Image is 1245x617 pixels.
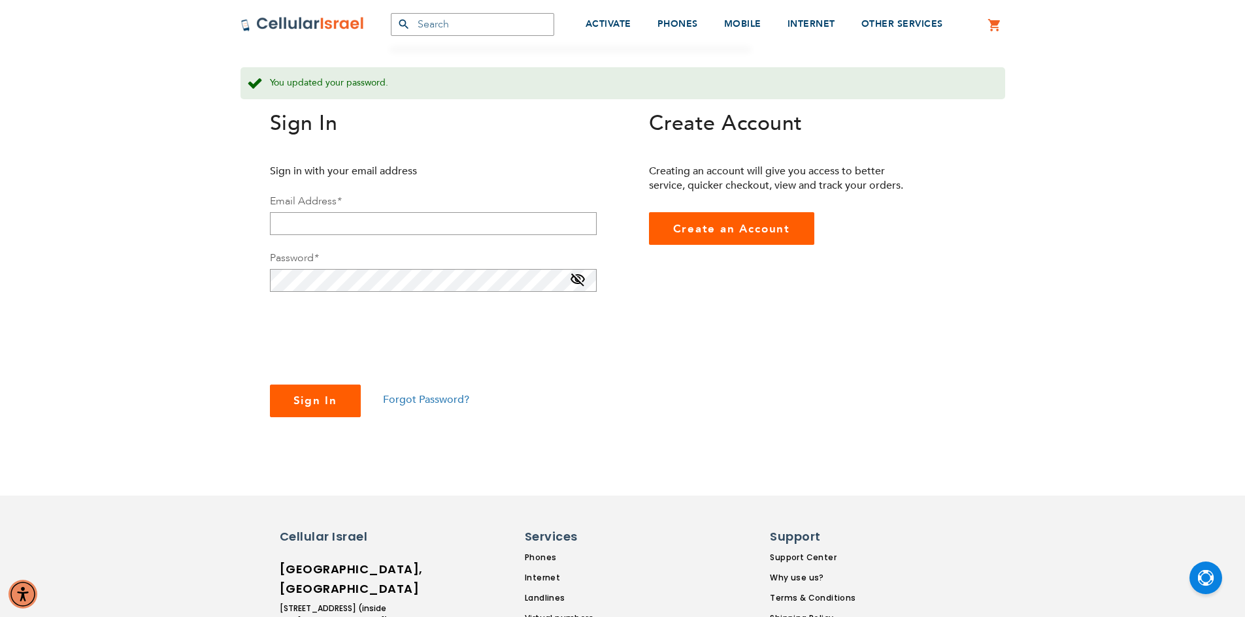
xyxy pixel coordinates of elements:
a: Landlines [525,592,644,604]
button: Sign In [270,385,361,417]
a: Create an Account [649,212,815,245]
p: Creating an account will give you access to better service, quicker checkout, view and track your... [649,164,914,193]
a: Why use us? [770,572,855,584]
span: ACTIVATE [586,18,631,30]
a: Forgot Password? [383,392,469,407]
span: Create Account [649,109,803,138]
div: Accessibility Menu [8,580,37,609]
h6: Support [770,528,848,545]
a: Internet [525,572,644,584]
span: Sign In [270,109,338,138]
div: You updated your password. [241,67,1005,99]
span: Create an Account [673,221,791,236]
input: Search [391,13,554,36]
img: Cellular Israel Logo [241,16,365,32]
span: PHONES [657,18,698,30]
h6: [GEOGRAPHIC_DATA], [GEOGRAPHIC_DATA] [280,560,391,599]
span: OTHER SERVICES [861,18,943,30]
h6: Services [525,528,636,545]
label: Email Address [270,194,341,208]
a: Support Center [770,552,855,563]
iframe: reCAPTCHA [270,308,469,358]
a: Phones [525,552,644,563]
a: Terms & Conditions [770,592,855,604]
h6: Cellular Israel [280,528,391,545]
label: Password [270,251,318,265]
span: MOBILE [724,18,761,30]
span: INTERNET [788,18,835,30]
p: Sign in with your email address [270,164,535,178]
input: Email [270,212,597,235]
span: Sign In [293,393,338,408]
